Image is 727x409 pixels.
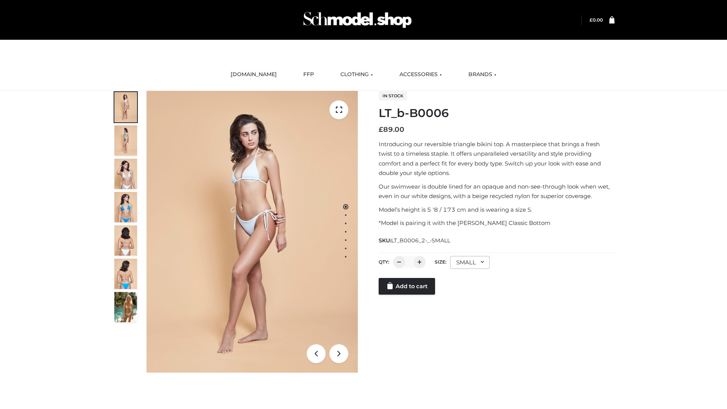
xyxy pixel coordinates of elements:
img: ArielClassicBikiniTop_CloudNine_AzureSky_OW114ECO_3-scaled.jpg [114,159,137,189]
a: FFP [298,66,320,83]
img: ArielClassicBikiniTop_CloudNine_AzureSky_OW114ECO_1-scaled.jpg [114,92,137,122]
bdi: 0.00 [590,17,603,23]
a: BRANDS [463,66,502,83]
span: In stock [379,91,407,100]
span: £ [590,17,593,23]
div: SMALL [450,256,490,269]
img: Schmodel Admin 964 [301,5,414,35]
p: Introducing our reversible triangle bikini top. A masterpiece that brings a fresh twist to a time... [379,139,615,178]
a: [DOMAIN_NAME] [225,66,282,83]
img: ArielClassicBikiniTop_CloudNine_AzureSky_OW114ECO_8-scaled.jpg [114,259,137,289]
span: SKU: [379,236,451,245]
span: LT_B0006_2-_-SMALL [391,237,450,244]
a: Add to cart [379,278,435,295]
label: Size: [435,259,446,265]
img: Arieltop_CloudNine_AzureSky2.jpg [114,292,137,322]
img: ArielClassicBikiniTop_CloudNine_AzureSky_OW114ECO_4-scaled.jpg [114,192,137,222]
p: Model’s height is 5 ‘8 / 173 cm and is wearing a size S. [379,205,615,215]
bdi: 89.00 [379,125,404,134]
span: £ [379,125,383,134]
a: £0.00 [590,17,603,23]
h1: LT_b-B0006 [379,106,615,120]
a: CLOTHING [335,66,379,83]
label: QTY: [379,259,389,265]
a: ACCESSORIES [394,66,448,83]
img: ArielClassicBikiniTop_CloudNine_AzureSky_OW114ECO_1 [147,91,358,373]
p: *Model is pairing it with the [PERSON_NAME] Classic Bottom [379,218,615,228]
img: ArielClassicBikiniTop_CloudNine_AzureSky_OW114ECO_7-scaled.jpg [114,225,137,256]
p: Our swimwear is double lined for an opaque and non-see-through look when wet, even in our white d... [379,182,615,201]
img: ArielClassicBikiniTop_CloudNine_AzureSky_OW114ECO_2-scaled.jpg [114,125,137,156]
